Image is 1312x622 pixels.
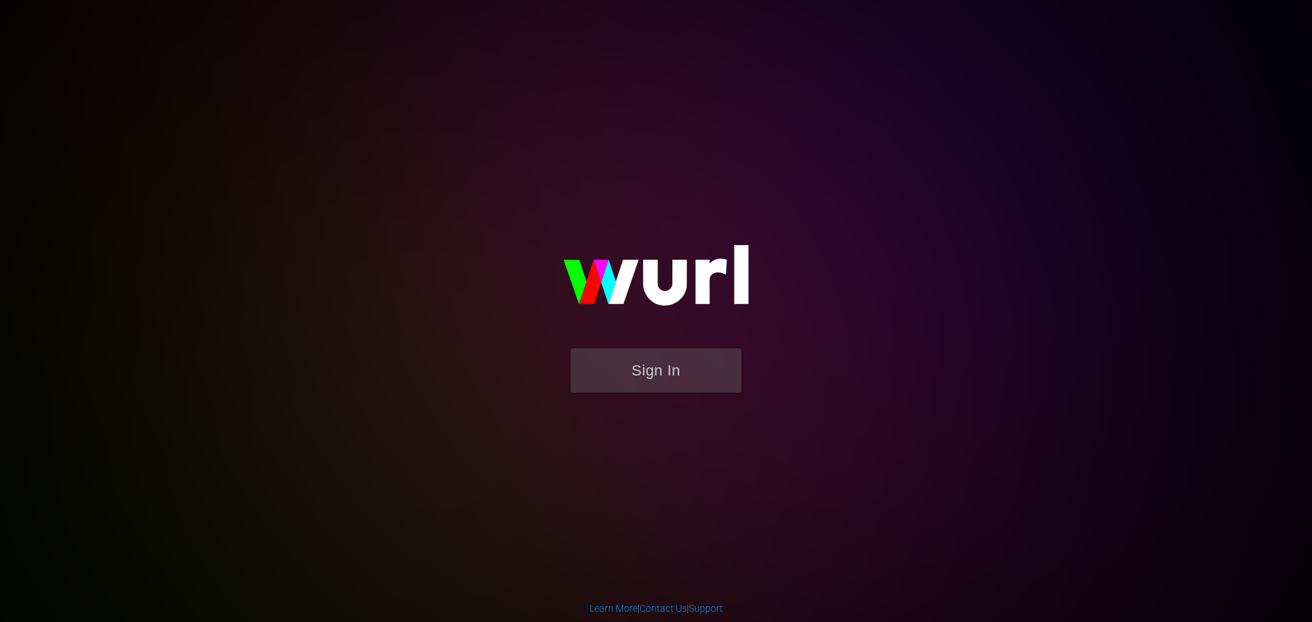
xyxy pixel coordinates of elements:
a: Support [689,603,723,614]
a: Learn More [590,603,638,614]
div: | | [590,602,723,615]
button: Sign In [571,348,741,393]
a: Contact Us [640,603,687,614]
img: wurl-logo-on-black-223613ac3d8ba8fe6dc639794a292ebdb59501304c7dfd60c99c58986ef67473.svg [519,216,793,348]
